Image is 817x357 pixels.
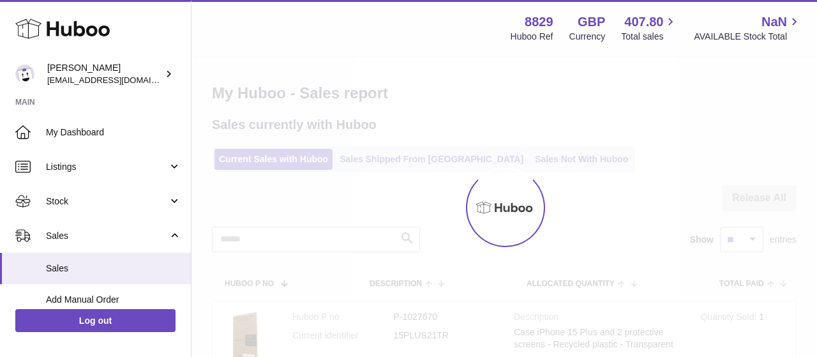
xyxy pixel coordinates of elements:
[624,13,663,31] span: 407.80
[761,13,787,31] span: NaN
[46,262,181,275] span: Sales
[621,31,678,43] span: Total sales
[694,13,802,43] a: NaN AVAILABLE Stock Total
[46,294,181,306] span: Add Manual Order
[46,230,168,242] span: Sales
[621,13,678,43] a: 407.80 Total sales
[15,65,34,84] img: internalAdmin-8829@internal.huboo.com
[46,161,168,173] span: Listings
[46,195,168,208] span: Stock
[46,126,181,139] span: My Dashboard
[578,13,605,31] strong: GBP
[694,31,802,43] span: AVAILABLE Stock Total
[47,62,162,86] div: [PERSON_NAME]
[511,31,553,43] div: Huboo Ref
[15,309,176,332] a: Log out
[569,31,606,43] div: Currency
[47,75,188,85] span: [EMAIL_ADDRESS][DOMAIN_NAME]
[525,13,553,31] strong: 8829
